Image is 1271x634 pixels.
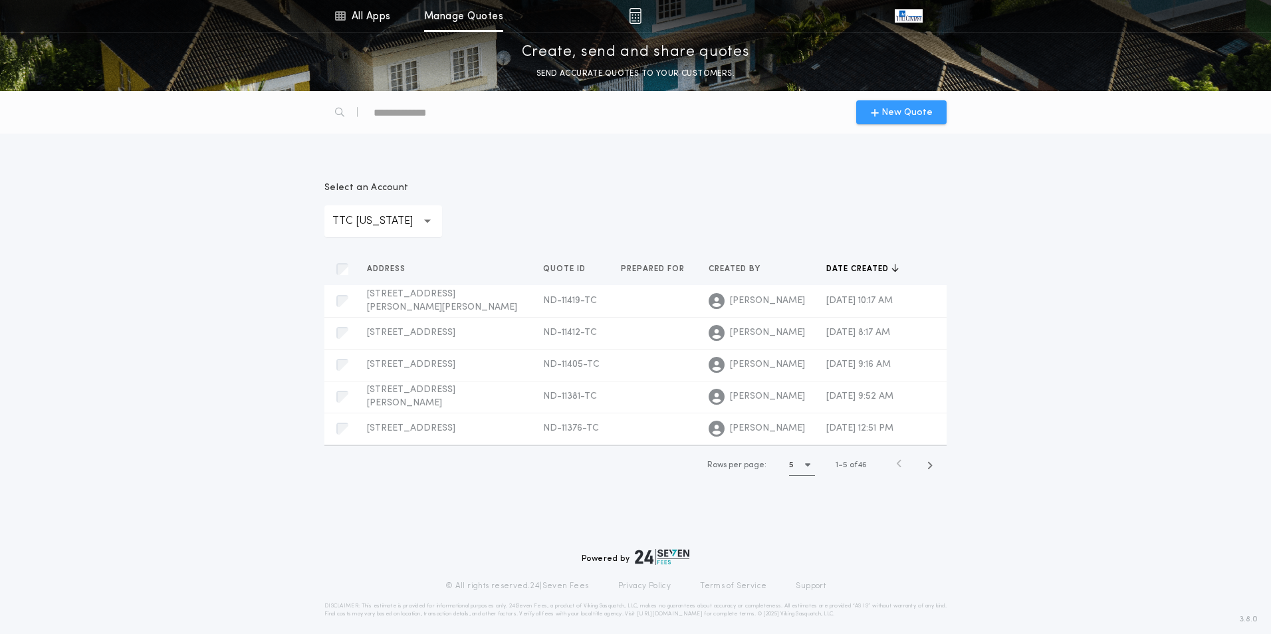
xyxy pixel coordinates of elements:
span: [DATE] 12:51 PM [826,423,893,433]
img: img [629,8,641,24]
button: Address [367,263,415,276]
p: SEND ACCURATE QUOTES TO YOUR CUSTOMERS. [536,67,735,80]
button: Date created [826,263,899,276]
span: Address [367,264,408,274]
a: Terms of Service [700,581,766,591]
span: [STREET_ADDRESS] [367,328,455,338]
span: 3.8.0 [1240,613,1258,625]
a: [URL][DOMAIN_NAME] [637,611,703,617]
span: 1 [836,461,838,469]
span: [PERSON_NAME] [730,358,805,371]
span: [PERSON_NAME] [730,390,805,403]
span: Date created [826,264,891,274]
p: Select an Account [324,181,442,195]
p: © All rights reserved. 24|Seven Fees [445,581,589,591]
img: vs-icon [895,9,923,23]
span: [DATE] 10:17 AM [826,296,893,306]
button: New Quote [856,100,947,124]
span: ND-11376-TC [543,423,599,433]
button: TTC [US_STATE] [324,205,442,237]
p: TTC [US_STATE] [332,213,434,229]
span: of 46 [850,459,867,471]
span: [PERSON_NAME] [730,294,805,308]
span: [STREET_ADDRESS] [367,423,455,433]
img: logo [635,549,689,565]
button: 5 [789,455,815,476]
span: ND-11381-TC [543,391,597,401]
span: Prepared for [621,264,687,274]
p: Create, send and share quotes [522,42,750,63]
span: New Quote [881,106,933,120]
span: [DATE] 8:17 AM [826,328,890,338]
span: Created by [709,264,763,274]
span: ND-11412-TC [543,328,597,338]
span: ND-11405-TC [543,360,600,370]
span: Rows per page: [707,461,766,469]
span: ND-11419-TC [543,296,597,306]
span: [STREET_ADDRESS] [367,360,455,370]
button: Created by [709,263,770,276]
span: [PERSON_NAME] [730,326,805,340]
span: [PERSON_NAME] [730,422,805,435]
h1: 5 [789,459,794,472]
a: Privacy Policy [618,581,671,591]
span: [DATE] 9:16 AM [826,360,891,370]
span: 5 [843,461,848,469]
span: [STREET_ADDRESS][PERSON_NAME] [367,385,455,408]
button: Quote ID [543,263,596,276]
div: Powered by [582,549,689,565]
span: [DATE] 9:52 AM [826,391,893,401]
a: Support [796,581,826,591]
p: DISCLAIMER: This estimate is provided for informational purposes only. 24|Seven Fees, a product o... [324,602,947,618]
span: Quote ID [543,264,588,274]
span: [STREET_ADDRESS][PERSON_NAME][PERSON_NAME] [367,289,517,312]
